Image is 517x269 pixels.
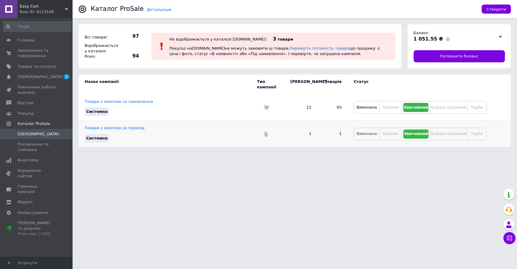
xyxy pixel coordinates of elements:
span: Турбо [471,131,483,136]
span: Турбо [471,105,483,110]
div: Ваш ID: 4113148 [20,9,73,15]
td: [PERSON_NAME] [284,74,317,94]
div: Відображається у каталозі Prom: [83,41,116,61]
span: 1 [63,74,70,79]
span: 1 051.55 ₴ [414,36,443,42]
span: Економ [383,131,398,136]
button: Економ [381,130,400,139]
td: Статус [348,74,487,94]
button: Турбо [469,130,485,139]
span: Гаманець компанії [18,184,56,195]
img: Комісія за перехід [263,131,269,137]
button: Чат з покупцем [503,232,515,244]
span: Аналітика [18,157,38,163]
td: 93 [317,94,348,121]
span: Замовлення та повідомлення [18,48,56,59]
td: Тип кампанії [257,74,284,94]
span: Поповнити баланс [440,54,478,59]
input: Пошук [3,21,71,32]
a: Детальніше [147,7,171,12]
img: :exclamation: [157,42,166,51]
span: Більше продажів [431,131,466,136]
a: Перевірте готовність товарів [290,46,350,51]
span: 97 [118,33,139,40]
span: [DEMOGRAPHIC_DATA] [18,74,62,80]
span: Головна [18,38,34,43]
span: Покупці на [DOMAIN_NAME] не можуть замовити ці товари. до продажу: є ціна і фото, статус «В наявн... [169,46,380,56]
button: Вимкнено [356,103,378,112]
span: Звичайний [404,131,428,136]
span: [GEOGRAPHIC_DATA] [18,131,59,137]
a: Товари з комісією за замовлення [85,99,153,104]
span: Easy Cart [20,4,65,9]
span: Економ [383,105,398,110]
button: Більше продажів [432,130,465,139]
span: Налаштування [18,210,48,215]
div: Не відображається у каталозі [DOMAIN_NAME]: [169,37,267,41]
span: Вимкнено [356,131,377,136]
span: 3 [273,36,276,42]
button: Створити [482,5,511,14]
td: 1 [284,121,317,147]
span: Системна [86,109,108,114]
a: Товари з комісією за перехід [85,126,145,130]
span: Маркет [18,199,33,205]
span: Каталог ProSale [18,121,50,126]
span: Показники роботи компанії [18,84,56,95]
img: Комісія за замовлення [263,104,269,110]
span: Поповнення та списання [18,142,56,153]
td: Товарів [317,74,348,94]
span: Покупці [18,111,34,116]
div: Prom мікс 1 000 [18,231,56,237]
button: Вимкнено [356,130,378,139]
button: Турбо [469,103,485,112]
td: 12 [284,94,317,121]
button: Звичайний [403,103,429,112]
div: Каталог ProSale [91,6,144,12]
button: Економ [381,103,400,112]
span: Товари та послуги [18,64,56,69]
div: Всі товари: [83,33,116,41]
span: Більше продажів [431,105,466,110]
td: 1 [317,121,348,147]
span: 94 [118,53,139,59]
span: [PERSON_NAME] та рахунки [18,220,56,237]
span: Звичайний [404,105,428,110]
span: Відгуки [18,100,33,106]
span: товари [278,37,293,41]
button: Звичайний [403,130,429,139]
span: Управління сайтом [18,168,56,179]
a: Поповнити баланс [414,50,505,62]
span: Системна [86,136,108,140]
td: Назва кампанії [79,74,257,94]
button: Більше продажів [432,103,465,112]
span: Баланс: [414,31,430,35]
span: Вимкнено [356,105,377,110]
span: Створити [486,7,506,11]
